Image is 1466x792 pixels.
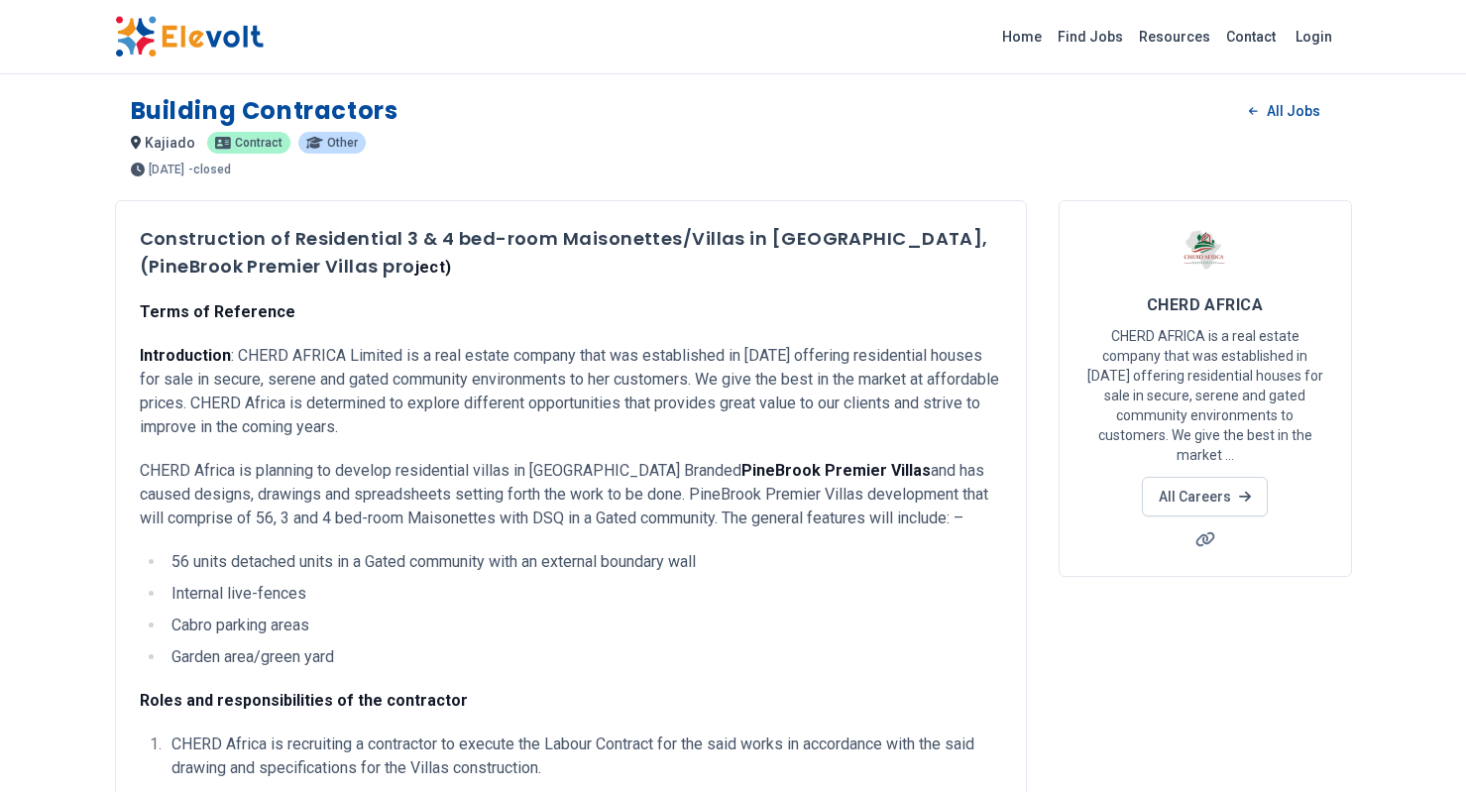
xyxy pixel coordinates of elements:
span: other [327,137,358,149]
strong: Roles and responsibilities of the contractor [140,691,468,710]
p: - closed [188,164,231,175]
li: Garden area/green yard [166,645,1002,669]
a: Contact [1218,21,1284,53]
p: CHERD AFRICA is a real estate company that was established in [DATE] offering residential houses ... [1083,326,1327,465]
img: CHERD AFRICA [1181,225,1230,275]
p: CHERD Africa is planning to develop residential villas in [GEOGRAPHIC_DATA] Branded and has cause... [140,459,1002,530]
li: CHERD Africa is recruiting a contractor to execute the Labour Contract for the said works in acco... [166,733,1002,780]
a: All Careers [1142,477,1268,516]
span: contract [235,137,282,149]
li: 56 units detached units in a Gated community with an external boundary wall [166,550,1002,574]
strong: PineBrook Premier Villas [741,461,931,480]
strong: Terms of Reference [140,302,295,321]
a: Find Jobs [1050,21,1131,53]
span: kajiado [145,135,195,151]
a: All Jobs [1233,96,1335,126]
strong: ject) [415,258,452,277]
span: [DATE] [149,164,184,175]
a: Home [994,21,1050,53]
li: Internal live-fences [166,582,1002,606]
img: Elevolt [115,16,264,57]
h5: Construction of Residential 3 & 4 bed-room Maisonettes/Villas in [GEOGRAPHIC_DATA], (PineBrook Pr... [140,225,1002,281]
p: : CHERD AFRICA Limited is a real estate company that was established in [DATE] offering residenti... [140,344,1002,439]
strong: Introduction [140,346,231,365]
h1: Building Contractors [131,95,398,127]
span: CHERD AFRICA [1147,295,1263,314]
a: Login [1284,17,1344,57]
li: Cabro parking areas [166,614,1002,637]
a: Resources [1131,21,1218,53]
